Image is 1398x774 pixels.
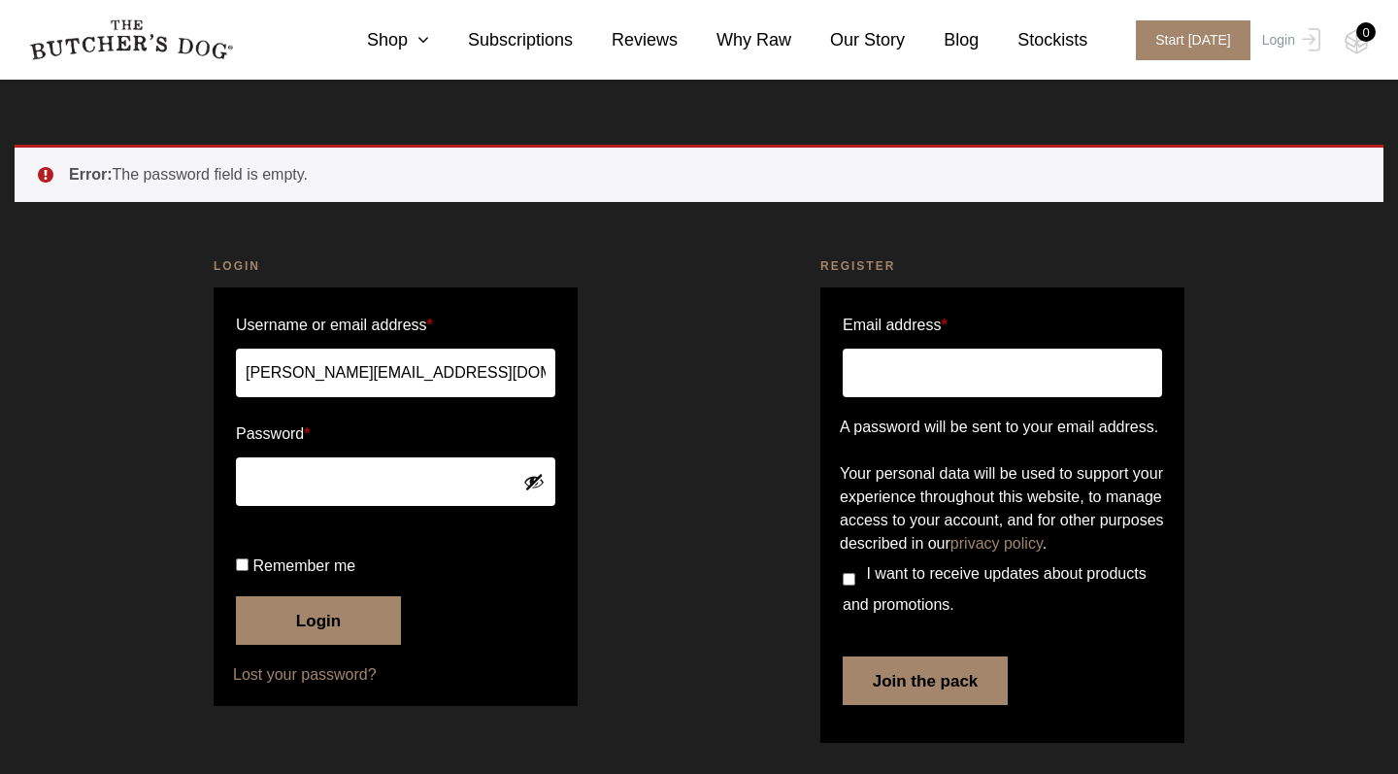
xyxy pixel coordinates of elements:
a: Why Raw [678,27,791,53]
a: Lost your password? [233,663,558,687]
strong: Error: [69,166,112,183]
button: Show password [523,471,545,492]
h2: Register [820,256,1184,276]
a: Stockists [979,27,1087,53]
h2: Login [214,256,578,276]
p: A password will be sent to your email address. [840,416,1165,439]
a: Shop [328,27,429,53]
button: Login [236,596,401,645]
img: TBD_Cart-Empty.png [1345,29,1369,54]
span: Start [DATE] [1136,20,1250,60]
a: Start [DATE] [1116,20,1257,60]
p: Your personal data will be used to support your experience throughout this website, to manage acc... [840,462,1165,555]
button: Join the pack [843,656,1008,705]
a: Blog [905,27,979,53]
span: I want to receive updates about products and promotions. [843,565,1147,613]
input: I want to receive updates about products and promotions. [843,573,855,586]
input: Remember me [236,558,249,571]
a: privacy policy [950,535,1043,552]
div: 0 [1356,22,1376,42]
li: The password field is empty. [69,163,1352,186]
a: Login [1257,20,1320,60]
span: Remember me [252,557,355,574]
label: Password [236,419,555,450]
label: Username or email address [236,310,555,341]
a: Reviews [573,27,678,53]
label: Email address [843,310,948,341]
a: Our Story [791,27,905,53]
a: Subscriptions [429,27,573,53]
